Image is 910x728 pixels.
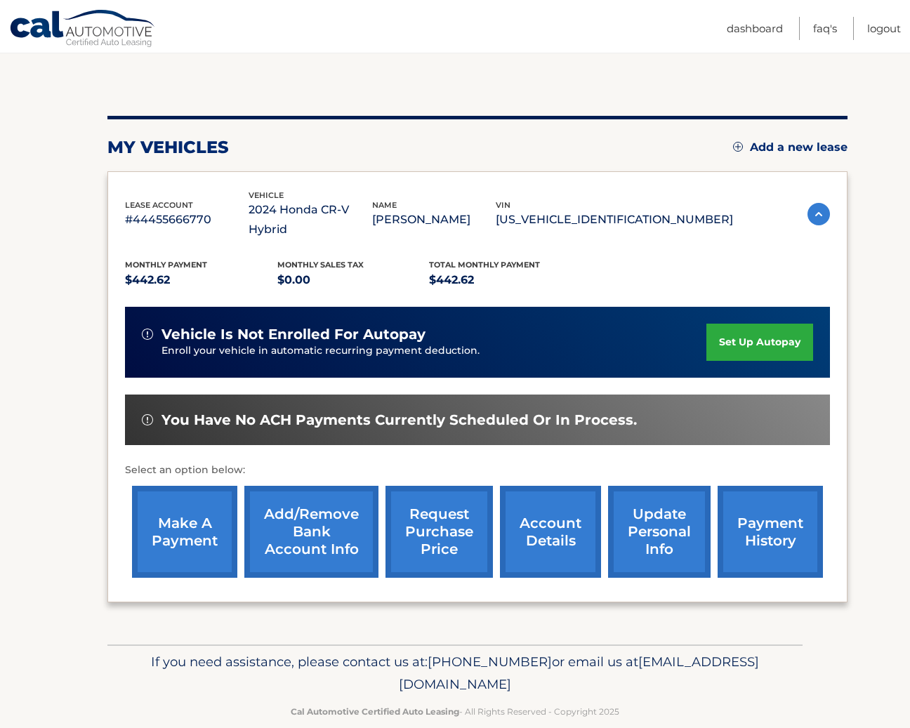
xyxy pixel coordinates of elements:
[125,462,830,479] p: Select an option below:
[706,324,813,361] a: set up autopay
[807,203,830,225] img: accordion-active.svg
[429,270,581,290] p: $442.62
[291,706,459,717] strong: Cal Automotive Certified Auto Leasing
[428,654,552,670] span: [PHONE_NUMBER]
[107,137,229,158] h2: my vehicles
[244,486,378,578] a: Add/Remove bank account info
[142,414,153,425] img: alert-white.svg
[125,260,207,270] span: Monthly Payment
[496,200,510,210] span: vin
[142,329,153,340] img: alert-white.svg
[500,486,601,578] a: account details
[249,190,284,200] span: vehicle
[727,17,783,40] a: Dashboard
[117,651,793,696] p: If you need assistance, please contact us at: or email us at
[125,200,193,210] span: lease account
[813,17,837,40] a: FAQ's
[385,486,493,578] a: request purchase price
[496,210,733,230] p: [US_VEHICLE_IDENTIFICATION_NUMBER]
[733,140,848,154] a: Add a new lease
[399,654,759,692] span: [EMAIL_ADDRESS][DOMAIN_NAME]
[125,210,249,230] p: #44455666770
[277,260,364,270] span: Monthly sales Tax
[608,486,711,578] a: update personal info
[372,200,397,210] span: name
[249,200,372,239] p: 2024 Honda CR-V Hybrid
[733,142,743,152] img: add.svg
[132,486,237,578] a: make a payment
[161,326,426,343] span: vehicle is not enrolled for autopay
[117,704,793,719] p: - All Rights Reserved - Copyright 2025
[429,260,540,270] span: Total Monthly Payment
[372,210,496,230] p: [PERSON_NAME]
[718,486,823,578] a: payment history
[277,270,430,290] p: $0.00
[161,411,637,429] span: You have no ACH payments currently scheduled or in process.
[9,9,157,50] a: Cal Automotive
[161,343,706,359] p: Enroll your vehicle in automatic recurring payment deduction.
[867,17,901,40] a: Logout
[125,270,277,290] p: $442.62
